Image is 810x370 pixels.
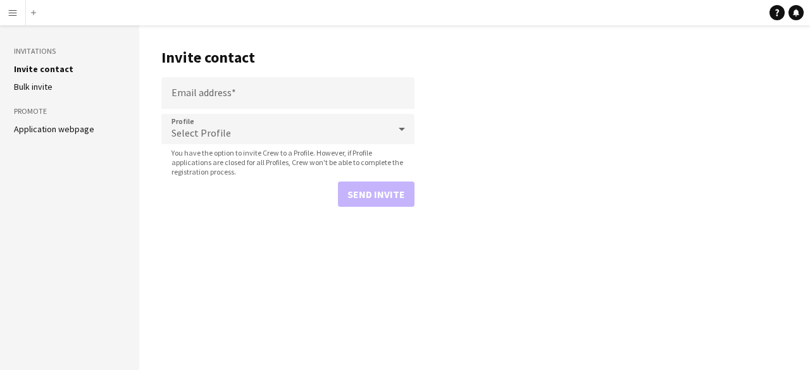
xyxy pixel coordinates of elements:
[171,126,231,139] span: Select Profile
[14,106,125,117] h3: Promote
[14,81,53,92] a: Bulk invite
[14,46,125,57] h3: Invitations
[14,63,73,75] a: Invite contact
[14,123,94,135] a: Application webpage
[161,48,414,67] h1: Invite contact
[161,148,414,176] span: You have the option to invite Crew to a Profile. However, if Profile applications are closed for ...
